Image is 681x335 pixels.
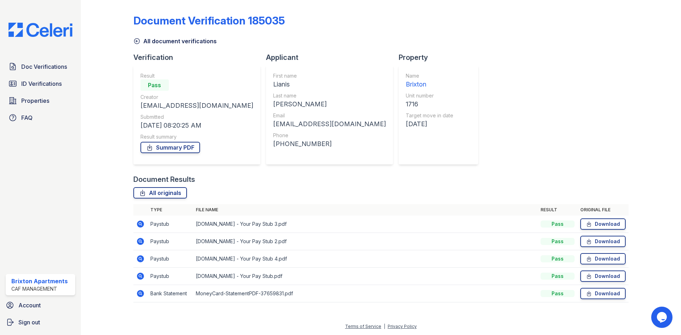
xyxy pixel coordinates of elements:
div: Brixton Apartments [11,277,68,285]
td: [DOMAIN_NAME] - Your Pay Stub.pdf [193,268,538,285]
div: First name [273,72,386,79]
div: Result [140,72,253,79]
div: Document Verification 185035 [133,14,285,27]
span: ID Verifications [21,79,62,88]
div: [DATE] 08:20:25 AM [140,121,253,130]
a: Summary PDF [140,142,200,153]
a: Privacy Policy [388,324,417,329]
span: Sign out [18,318,40,326]
div: Creator [140,94,253,101]
a: Download [580,218,626,230]
iframe: chat widget [651,307,674,328]
a: Account [3,298,78,312]
span: Properties [21,96,49,105]
td: [DOMAIN_NAME] - Your Pay Stub 2.pdf [193,233,538,250]
th: Result [538,204,577,216]
a: Sign out [3,315,78,329]
div: [PHONE_NUMBER] [273,139,386,149]
a: FAQ [6,111,75,125]
div: Brixton [406,79,453,89]
span: FAQ [21,113,33,122]
td: [DOMAIN_NAME] - Your Pay Stub 3.pdf [193,216,538,233]
a: All originals [133,187,187,199]
a: Name Brixton [406,72,453,89]
div: Verification [133,52,266,62]
div: [DATE] [406,119,453,129]
td: Paystub [148,233,193,250]
div: Phone [273,132,386,139]
td: MoneyCard-StatementPDF-37659831.pdf [193,285,538,302]
div: Pass [140,79,169,91]
a: Terms of Service [345,324,381,329]
a: Download [580,288,626,299]
div: [EMAIL_ADDRESS][DOMAIN_NAME] [273,119,386,129]
div: Submitted [140,113,253,121]
td: Bank Statement [148,285,193,302]
div: Document Results [133,174,195,184]
th: Original file [577,204,629,216]
th: File name [193,204,538,216]
div: Pass [541,290,575,297]
div: Result summary [140,133,253,140]
a: Properties [6,94,75,108]
div: Pass [541,273,575,280]
td: [DOMAIN_NAME] - Your Pay Stub 4.pdf [193,250,538,268]
div: Pass [541,220,575,228]
td: Paystub [148,216,193,233]
a: Download [580,236,626,247]
div: [PERSON_NAME] [273,99,386,109]
div: 1716 [406,99,453,109]
div: Pass [541,255,575,262]
div: Property [399,52,484,62]
div: Target move in date [406,112,453,119]
td: Paystub [148,268,193,285]
div: Lianis [273,79,386,89]
div: [EMAIL_ADDRESS][DOMAIN_NAME] [140,101,253,111]
div: Unit number [406,92,453,99]
th: Type [148,204,193,216]
div: Pass [541,238,575,245]
a: All document verifications [133,37,217,45]
div: | [384,324,385,329]
div: Applicant [266,52,399,62]
div: Email [273,112,386,119]
span: Account [18,301,41,309]
span: Doc Verifications [21,62,67,71]
a: ID Verifications [6,77,75,91]
td: Paystub [148,250,193,268]
a: Download [580,253,626,264]
img: CE_Logo_Blue-a8612792a0a2168367f1c8372b55b34899dd931a85d93a1a3d3e32e68fde9ad4.png [3,23,78,37]
a: Download [580,270,626,282]
div: Last name [273,92,386,99]
a: Doc Verifications [6,60,75,74]
div: CAF Management [11,285,68,292]
div: Name [406,72,453,79]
